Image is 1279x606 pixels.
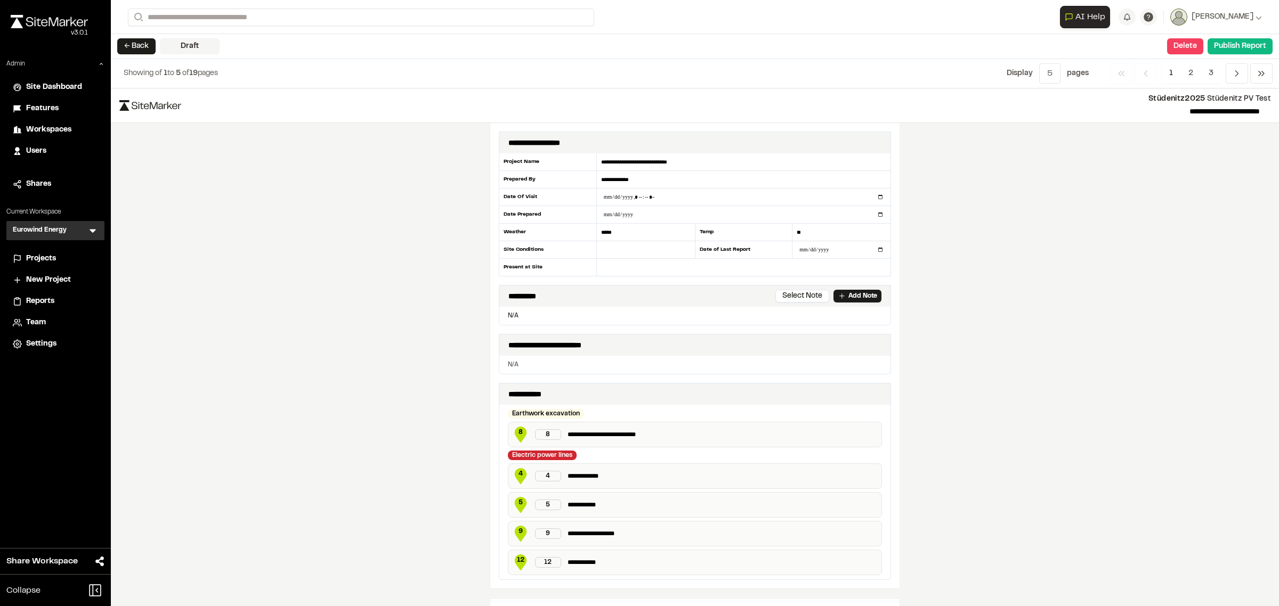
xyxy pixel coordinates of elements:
[1110,63,1273,84] nav: Navigation
[499,259,597,276] div: Present at Site
[176,70,181,77] span: 5
[499,224,597,241] div: Weather
[13,274,98,286] a: New Project
[1201,63,1221,84] span: 3
[160,38,220,54] div: Draft
[117,38,156,54] button: ← Back
[13,145,98,157] a: Users
[848,291,878,301] p: Add Note
[513,428,529,437] span: 8
[1060,6,1110,28] button: Open AI Assistant
[1167,38,1203,54] button: Delete
[26,178,51,190] span: Shares
[1208,38,1273,54] button: Publish Report
[13,225,67,236] h3: Eurowind Energy
[26,274,71,286] span: New Project
[499,189,597,206] div: Date Of Visit
[26,338,56,350] span: Settings
[1039,63,1061,84] button: 5
[695,224,793,241] div: Temp
[124,70,164,77] span: Showing of
[695,241,793,259] div: Date of Last Report
[124,68,218,79] p: to of pages
[13,296,98,307] a: Reports
[13,178,98,190] a: Shares
[13,253,98,265] a: Projects
[6,555,78,568] span: Share Workspace
[1170,9,1262,26] button: [PERSON_NAME]
[508,451,577,460] div: Electric power lines
[499,171,597,189] div: Prepared By
[1007,68,1033,79] p: Display
[11,15,88,28] img: rebrand.png
[13,317,98,329] a: Team
[1192,11,1253,23] span: [PERSON_NAME]
[13,124,98,136] a: Workspaces
[6,207,104,217] p: Current Workspace
[513,527,529,536] span: 9
[6,59,25,69] p: Admin
[1060,6,1114,28] div: Open AI Assistant
[513,498,529,507] span: 5
[26,124,71,136] span: Workspaces
[535,557,561,568] div: 12
[513,469,529,479] span: 4
[26,103,59,114] span: Features
[499,241,597,259] div: Site Conditions
[1075,11,1105,23] span: AI Help
[535,429,561,440] div: 8
[13,81,98,93] a: Site Dashboard
[1180,63,1201,84] span: 2
[189,70,198,77] span: 19
[1170,9,1187,26] img: User
[513,555,529,565] span: 12
[11,28,88,38] div: Oh geez...please don't...
[1067,68,1089,79] p: page s
[535,471,561,481] div: 4
[26,145,46,157] span: Users
[13,338,98,350] a: Settings
[6,584,41,597] span: Collapse
[504,311,886,321] p: N/A
[1148,96,1205,102] span: Stüdenitz2025
[508,409,584,419] div: Earthwork excavation
[775,290,829,302] button: Select Note
[26,253,56,265] span: Projects
[164,70,167,77] span: 1
[535,528,561,539] div: 9
[508,360,882,370] p: N/A
[13,103,98,114] a: Features
[499,206,597,224] div: Date Prepared
[128,9,147,26] button: Search
[190,93,1270,105] p: Stüdenitz PV Test
[499,153,597,171] div: Project Name
[26,81,82,93] span: Site Dashboard
[26,296,54,307] span: Reports
[26,317,46,329] span: Team
[119,100,181,111] img: logo-black-rebrand.svg
[1161,63,1181,84] span: 1
[535,499,561,510] div: 5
